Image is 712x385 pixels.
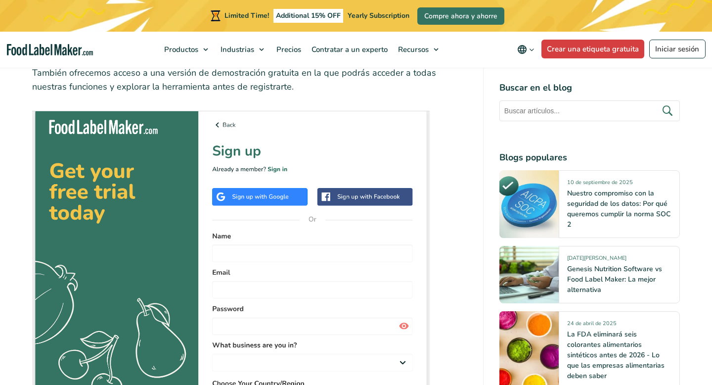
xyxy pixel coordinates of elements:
span: Recursos [395,45,430,54]
h4: Buscar en el blog [499,81,680,95]
a: La FDA eliminará seis colorantes alimentarios sintéticos antes de 2026 - Lo que las empresas alim... [567,330,665,381]
a: Compre ahora y ahorre [417,7,504,25]
a: Industrias [216,32,269,67]
a: Productos [159,32,213,67]
a: Nuestro compromiso con la seguridad de los datos: Por qué queremos cumplir la norma SOC 2 [567,189,670,229]
span: 10 de septiembre de 2025 [567,179,633,190]
span: Yearly Subscription [348,11,409,20]
span: Limited Time! [224,11,269,20]
a: Crear una etiqueta gratuita [541,40,645,58]
span: Industrias [218,45,255,54]
a: Food Label Maker homepage [7,44,93,55]
a: Iniciar sesión [649,40,706,58]
span: [DATE][PERSON_NAME] [567,254,626,266]
a: Recursos [393,32,444,67]
p: Rellene los datos pertinentes para abrir una cuenta y consulte nuestros planes de precios . Tambi... [32,51,467,94]
span: Additional 15% OFF [273,9,343,23]
a: Genesis Nutrition Software vs Food Label Maker: La mejor alternativa [567,264,662,294]
span: Productos [161,45,199,54]
button: Change language [510,40,541,59]
a: Contratar a un experto [307,32,391,67]
span: Precios [273,45,302,54]
span: Contratar a un experto [309,45,389,54]
input: Buscar artículos... [499,100,680,121]
a: Precios [271,32,304,67]
span: 24 de abril de 2025 [567,320,617,331]
h4: Blogs populares [499,151,680,164]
